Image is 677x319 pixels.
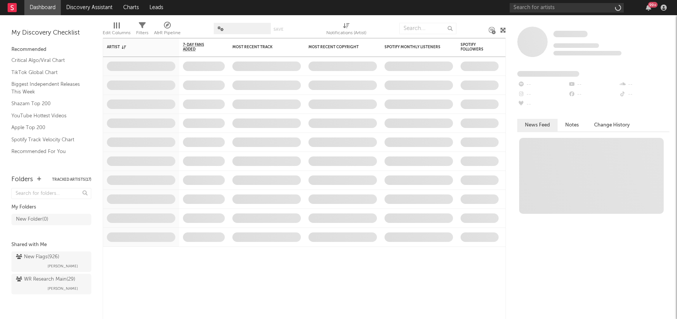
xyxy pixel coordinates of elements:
[136,28,148,38] div: Filters
[326,19,366,41] div: Notifications (Artist)
[232,45,289,49] div: Most Recent Track
[648,2,658,8] div: 99 +
[103,28,130,38] div: Edit Columns
[517,80,568,90] div: --
[11,68,84,77] a: TikTok Global Chart
[16,253,59,262] div: New Flags ( 926 )
[517,71,579,77] span: Fans Added by Platform
[11,203,91,212] div: My Folders
[399,23,456,34] input: Search...
[646,5,651,11] button: 99+
[619,90,669,99] div: --
[11,112,84,120] a: YouTube Hottest Videos
[11,45,91,54] div: Recommended
[16,215,48,224] div: New Folder ( 0 )
[11,123,84,132] a: Apple Top 200
[52,178,91,182] button: Tracked Artists(17)
[517,99,568,109] div: --
[11,175,33,184] div: Folders
[11,99,84,108] a: Shazam Top 200
[461,43,487,52] div: Spotify Followers
[16,275,75,284] div: WR Research Main ( 29 )
[273,27,283,32] button: Save
[517,119,558,131] button: News Feed
[553,31,588,37] span: Some Artist
[11,188,91,199] input: Search for folders...
[553,51,621,55] span: 0 fans last week
[136,19,148,41] div: Filters
[568,90,618,99] div: --
[154,28,181,38] div: A&R Pipeline
[517,90,568,99] div: --
[11,214,91,225] a: New Folder(0)
[558,119,586,131] button: Notes
[11,274,91,294] a: WR Research Main(29)[PERSON_NAME]
[154,19,181,41] div: A&R Pipeline
[11,240,91,250] div: Shared with Me
[385,45,442,49] div: Spotify Monthly Listeners
[568,80,618,90] div: --
[308,45,366,49] div: Most Recent Copyright
[619,80,669,90] div: --
[107,45,164,49] div: Artist
[553,43,599,48] span: Tracking Since: [DATE]
[11,136,84,144] a: Spotify Track Velocity Chart
[11,80,84,96] a: Biggest Independent Releases This Week
[11,147,84,156] a: Recommended For You
[11,159,84,175] a: TikTok Videos Assistant / Last 7 Days - Top
[103,19,130,41] div: Edit Columns
[586,119,637,131] button: Change History
[11,56,84,65] a: Critical Algo/Viral Chart
[48,284,78,293] span: [PERSON_NAME]
[553,30,588,38] a: Some Artist
[510,3,624,13] input: Search for artists
[183,43,213,52] span: 7-Day Fans Added
[11,28,91,38] div: My Discovery Checklist
[326,28,366,38] div: Notifications (Artist)
[48,262,78,271] span: [PERSON_NAME]
[11,251,91,272] a: New Flags(926)[PERSON_NAME]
